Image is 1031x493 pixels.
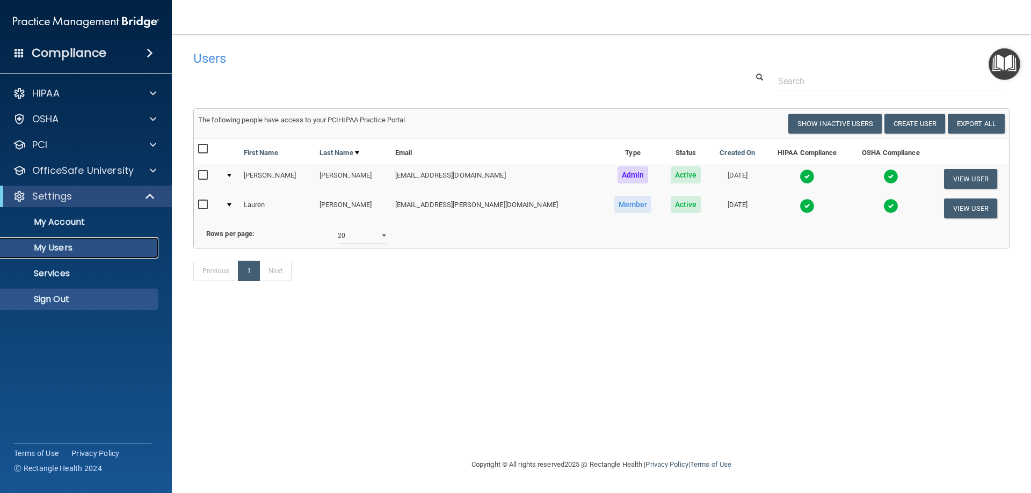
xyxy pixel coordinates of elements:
input: Search [778,71,1001,91]
h4: Compliance [32,46,106,61]
th: HIPAA Compliance [765,138,850,164]
button: Open Resource Center [989,48,1020,80]
td: Lauren [239,194,315,223]
p: Settings [32,190,72,203]
p: My Users [7,242,154,253]
th: Email [391,138,604,164]
td: [PERSON_NAME] [239,164,315,194]
img: tick.e7d51cea.svg [883,169,898,184]
a: HIPAA [13,87,156,100]
a: OfficeSafe University [13,164,156,177]
td: [DATE] [710,164,765,194]
th: Type [604,138,662,164]
span: Active [671,196,701,213]
img: tick.e7d51cea.svg [800,198,815,214]
span: Member [614,196,652,213]
a: First Name [244,146,278,159]
a: Last Name [320,146,359,159]
img: tick.e7d51cea.svg [800,169,815,184]
a: Terms of Use [690,460,731,468]
button: View User [944,169,997,189]
a: Previous [193,261,238,281]
p: Sign Out [7,294,154,305]
a: PCI [13,138,156,151]
h4: Users [193,51,663,65]
p: My Account [7,217,154,227]
td: [EMAIL_ADDRESS][PERSON_NAME][DOMAIN_NAME] [391,194,604,223]
a: 1 [238,261,260,281]
button: Show Inactive Users [788,114,882,134]
th: OSHA Compliance [850,138,932,164]
a: Terms of Use [14,448,59,459]
p: PCI [32,138,47,151]
a: OSHA [13,113,156,126]
a: Next [259,261,292,281]
div: Copyright © All rights reserved 2025 @ Rectangle Health | | [405,447,797,482]
td: [EMAIL_ADDRESS][DOMAIN_NAME] [391,164,604,194]
b: Rows per page: [206,230,255,238]
p: Services [7,268,154,279]
button: Create User [884,114,945,134]
img: PMB logo [13,11,159,33]
a: Created On [720,146,755,159]
a: Privacy Policy [71,448,120,459]
p: OSHA [32,113,59,126]
p: HIPAA [32,87,60,100]
a: Privacy Policy [645,460,688,468]
td: [DATE] [710,194,765,223]
td: [PERSON_NAME] [315,194,391,223]
th: Status [662,138,710,164]
a: Settings [13,190,156,203]
td: [PERSON_NAME] [315,164,391,194]
span: Active [671,166,701,183]
button: View User [944,198,997,218]
img: tick.e7d51cea.svg [883,198,898,214]
a: Export All [948,114,1005,134]
span: The following people have access to your PCIHIPAA Practice Portal [198,116,405,124]
p: OfficeSafe University [32,164,134,177]
span: Admin [618,166,649,183]
span: Ⓒ Rectangle Health 2024 [14,463,102,474]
